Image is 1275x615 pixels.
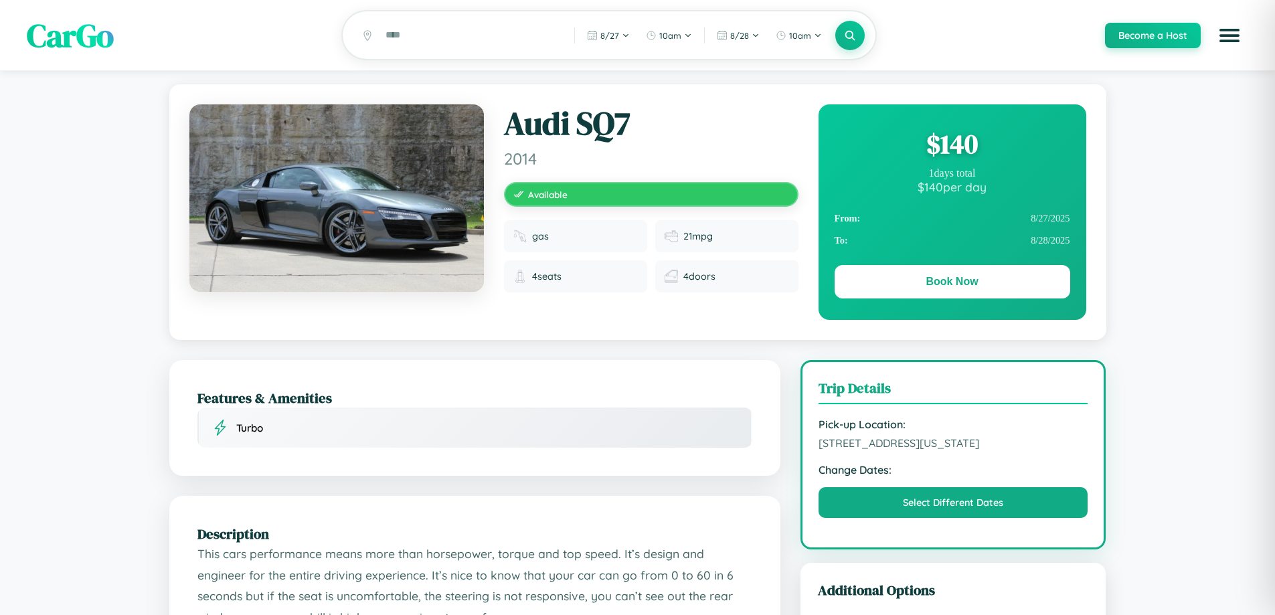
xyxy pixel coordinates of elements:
img: Fuel efficiency [665,230,678,243]
strong: From: [835,213,861,224]
span: CarGo [27,13,114,58]
button: 8/27 [580,25,636,46]
span: Available [528,189,568,200]
span: gas [532,230,549,242]
span: 2014 [504,149,798,169]
h1: Audi SQ7 [504,104,798,143]
h2: Features & Amenities [197,388,752,408]
h3: Additional Options [818,580,1089,600]
h2: Description [197,524,752,543]
div: $ 140 per day [835,179,1070,194]
span: 21 mpg [683,230,713,242]
button: Book Now [835,265,1070,298]
img: Seats [513,270,527,283]
h3: Trip Details [819,378,1088,404]
span: 8 / 28 [730,30,749,41]
div: 1 days total [835,167,1070,179]
img: Audi SQ7 2014 [189,104,484,292]
span: 10am [789,30,811,41]
button: 8/28 [710,25,766,46]
button: Open menu [1211,17,1248,54]
strong: To: [835,235,848,246]
div: 8 / 28 / 2025 [835,230,1070,252]
span: Turbo [236,422,263,434]
div: 8 / 27 / 2025 [835,207,1070,230]
button: Select Different Dates [819,487,1088,518]
span: [STREET_ADDRESS][US_STATE] [819,436,1088,450]
span: 4 doors [683,270,715,282]
img: Doors [665,270,678,283]
button: Become a Host [1105,23,1201,48]
strong: Pick-up Location: [819,418,1088,431]
button: 10am [769,25,829,46]
img: Fuel type [513,230,527,243]
strong: Change Dates: [819,463,1088,476]
div: $ 140 [835,126,1070,162]
span: 10am [659,30,681,41]
span: 8 / 27 [600,30,619,41]
span: 4 seats [532,270,562,282]
button: 10am [639,25,699,46]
